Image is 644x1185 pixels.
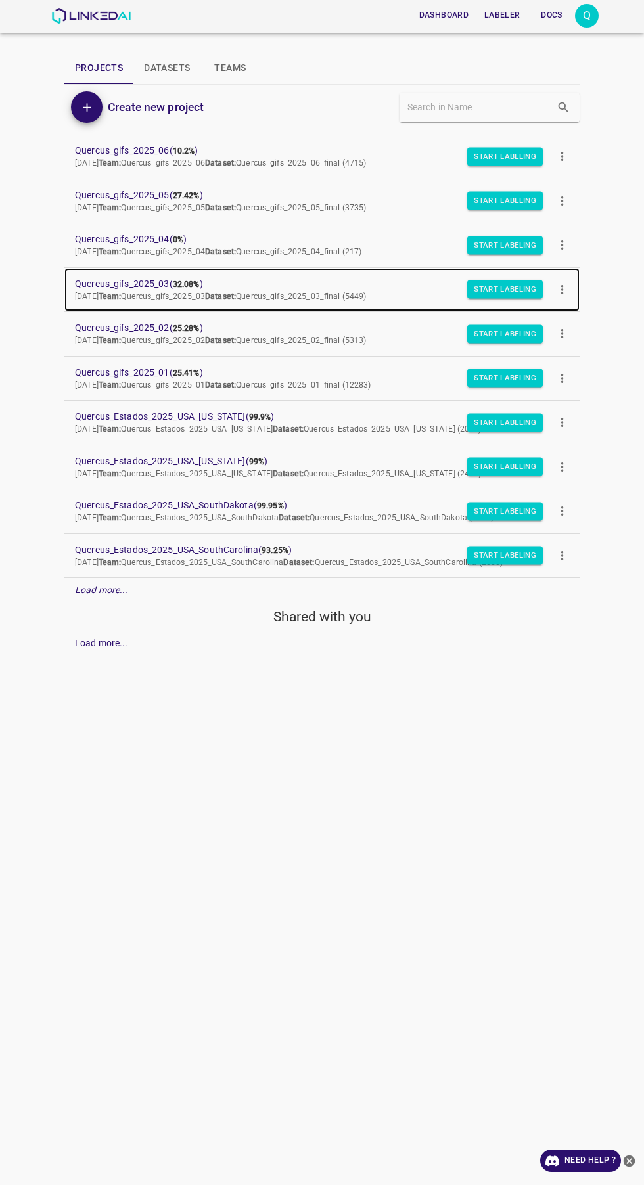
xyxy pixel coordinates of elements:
[75,558,503,567] span: [DATE] Quercus_Estados_2025_USA_SouthCarolina Quercus_Estados_2025_USA_SouthCarolina (2000)
[205,158,236,168] b: Dataset:
[407,98,544,117] input: Search in Name
[528,2,575,29] a: Docs
[467,280,543,299] button: Start Labeling
[64,608,580,626] h5: Shared with you
[99,158,122,168] b: Team:
[547,541,577,570] button: more
[75,158,366,168] span: [DATE] Quercus_gifs_2025_06 Quercus_gifs_2025_06_final (4715)
[64,534,580,578] a: Quercus_Estados_2025_USA_SouthCarolina(93.25%)[DATE]Team:Quercus_Estados_2025_USA_SouthCarolinaDa...
[64,631,580,656] div: Load more...
[257,501,284,510] b: 99.95%
[279,513,310,522] b: Dataset:
[249,413,271,422] b: 99.9%
[51,8,131,24] img: LinkedAI
[547,363,577,393] button: more
[205,336,236,345] b: Dataset:
[75,144,548,158] span: Quercus_gifs_2025_06 ( )
[99,424,122,434] b: Team:
[173,324,200,333] b: 25.28%
[99,513,122,522] b: Team:
[621,1150,637,1172] button: close-help
[479,5,525,26] button: Labeler
[75,366,548,380] span: Quercus_gifs_2025_01 ( )
[173,280,200,289] b: 32.08%
[75,469,482,478] span: [DATE] Quercus_Estados_2025_USA_[US_STATE] Quercus_Estados_2025_USA_[US_STATE] (2495)
[547,142,577,171] button: more
[64,401,580,445] a: Quercus_Estados_2025_USA_[US_STATE](99.9%)[DATE]Team:Quercus_Estados_2025_USA_[US_STATE]Dataset:Q...
[467,458,543,476] button: Start Labeling
[173,235,183,244] b: 0%
[75,189,548,202] span: Quercus_gifs_2025_05 ( )
[75,321,548,335] span: Quercus_gifs_2025_02 ( )
[547,275,577,304] button: more
[467,324,543,343] button: Start Labeling
[467,413,543,432] button: Start Labeling
[173,191,200,200] b: 27.42%
[414,5,474,26] button: Dashboard
[547,408,577,437] button: more
[173,146,195,156] b: 10.2%
[75,410,548,424] span: Quercus_Estados_2025_USA_[US_STATE] ( )
[99,292,122,301] b: Team:
[575,4,599,28] button: Open settings
[75,233,548,246] span: Quercus_gifs_2025_04 ( )
[75,203,366,212] span: [DATE] Quercus_gifs_2025_05 Quercus_gifs_2025_05_final (3735)
[200,53,260,84] button: Teams
[71,91,103,123] button: Add
[64,179,580,223] a: Quercus_gifs_2025_05(27.42%)[DATE]Team:Quercus_gifs_2025_05Dataset:Quercus_gifs_2025_05_final (3735)
[64,489,580,533] a: Quercus_Estados_2025_USA_SouthDakota(99.95%)[DATE]Team:Quercus_Estados_2025_USA_SouthDakotaDatase...
[99,247,122,256] b: Team:
[575,4,599,28] div: Q
[99,203,122,212] b: Team:
[64,357,580,401] a: Quercus_gifs_2025_01(25.41%)[DATE]Team:Quercus_gifs_2025_01Dataset:Quercus_gifs_2025_01_final (12...
[205,380,236,390] b: Dataset:
[173,369,200,378] b: 25.41%
[550,94,577,121] button: search
[64,53,133,84] button: Projects
[64,135,580,179] a: Quercus_gifs_2025_06(10.2%)[DATE]Team:Quercus_gifs_2025_06Dataset:Quercus_gifs_2025_06_final (4715)
[273,469,304,478] b: Dataset:
[108,98,204,116] h6: Create new project
[547,497,577,526] button: more
[547,452,577,481] button: more
[283,558,314,567] b: Dataset:
[103,98,204,116] a: Create new project
[547,186,577,215] button: more
[273,424,304,434] b: Dataset:
[205,247,236,256] b: Dataset:
[64,578,580,602] div: Load more...
[205,203,236,212] b: Dataset:
[467,236,543,254] button: Start Labeling
[75,247,361,256] span: [DATE] Quercus_gifs_2025_04 Quercus_gifs_2025_04_final (217)
[64,223,580,267] a: Quercus_gifs_2025_04(0%)[DATE]Team:Quercus_gifs_2025_04Dataset:Quercus_gifs_2025_04_final (217)
[249,457,264,466] b: 99%
[75,380,371,390] span: [DATE] Quercus_gifs_2025_01 Quercus_gifs_2025_01_final (12283)
[99,558,122,567] b: Team:
[540,1150,621,1172] a: Need Help ?
[99,380,122,390] b: Team:
[64,312,580,356] a: Quercus_gifs_2025_02(25.28%)[DATE]Team:Quercus_gifs_2025_02Dataset:Quercus_gifs_2025_02_final (5313)
[75,292,366,301] span: [DATE] Quercus_gifs_2025_03 Quercus_gifs_2025_03_final (5449)
[467,192,543,210] button: Start Labeling
[467,547,543,565] button: Start Labeling
[476,2,528,29] a: Labeler
[99,336,122,345] b: Team:
[262,546,288,555] b: 93.25%
[99,469,122,478] b: Team:
[411,2,476,29] a: Dashboard
[205,292,236,301] b: Dataset:
[64,268,580,312] a: Quercus_gifs_2025_03(32.08%)[DATE]Team:Quercus_gifs_2025_03Dataset:Quercus_gifs_2025_03_final (5449)
[75,585,128,595] em: Load more...
[547,231,577,260] button: more
[75,543,548,557] span: Quercus_Estados_2025_USA_SouthCarolina ( )
[75,455,548,468] span: Quercus_Estados_2025_USA_[US_STATE] ( )
[75,637,128,650] div: Load more...
[467,502,543,520] button: Start Labeling
[75,499,548,512] span: Quercus_Estados_2025_USA_SouthDakota ( )
[75,513,494,522] span: [DATE] Quercus_Estados_2025_USA_SouthDakota Quercus_Estados_2025_USA_SouthDakota (2000)
[75,336,366,345] span: [DATE] Quercus_gifs_2025_02 Quercus_gifs_2025_02_final (5313)
[547,319,577,349] button: more
[75,424,482,434] span: [DATE] Quercus_Estados_2025_USA_[US_STATE] Quercus_Estados_2025_USA_[US_STATE] (2000)
[530,5,572,26] button: Docs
